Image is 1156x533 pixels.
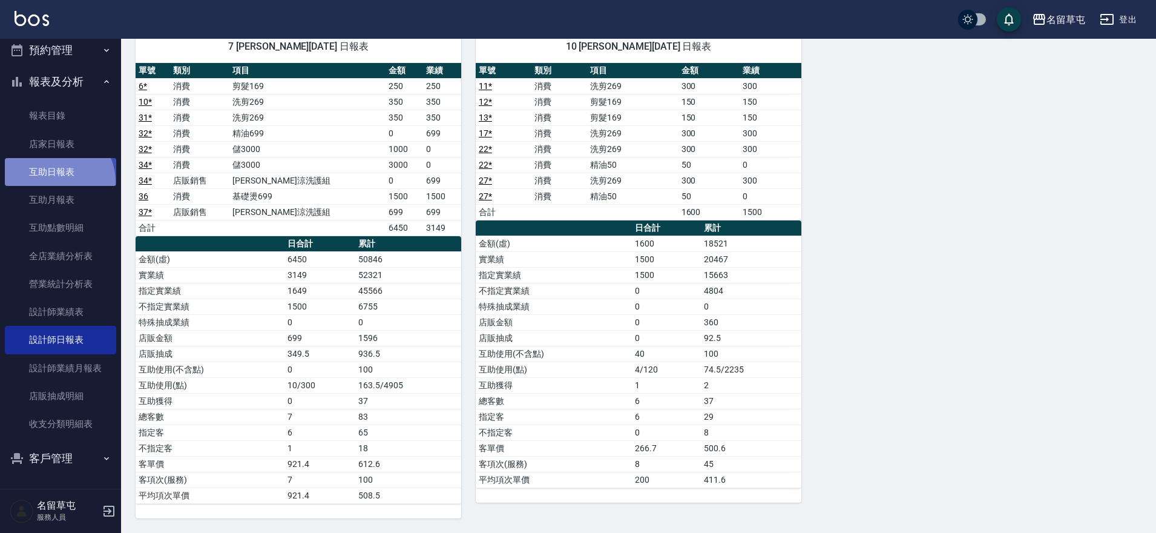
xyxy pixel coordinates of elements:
td: 1600 [632,236,701,251]
td: 0 [632,314,701,330]
td: 508.5 [355,488,461,503]
td: 客項次(服務) [136,472,284,488]
td: 實業績 [136,267,284,283]
td: 1 [632,377,701,393]
td: 消費 [170,157,229,173]
td: 消費 [531,173,587,188]
td: 74.5/2235 [701,362,801,377]
td: 店販銷售 [170,204,229,220]
td: 1600 [678,204,740,220]
th: 日合計 [632,220,701,236]
table: a dense table [476,63,801,220]
td: 250 [386,78,424,94]
table: a dense table [136,63,461,236]
span: 7 [PERSON_NAME][DATE] 日報表 [150,41,447,53]
td: 300 [678,78,740,94]
th: 金額 [386,63,424,79]
td: 100 [701,346,801,362]
td: 合計 [476,204,531,220]
td: 2 [701,377,801,393]
td: 0 [386,125,424,141]
td: 360 [701,314,801,330]
a: 設計師業績月報表 [5,354,116,382]
td: 350 [423,110,461,125]
td: 15663 [701,267,801,283]
td: 7 [284,472,355,488]
td: 剪髮169 [587,110,678,125]
td: 163.5/4905 [355,377,461,393]
a: 互助月報表 [5,186,116,214]
td: 921.4 [284,488,355,503]
a: 互助日報表 [5,158,116,186]
td: 消費 [531,110,587,125]
td: 4804 [701,283,801,299]
button: save [997,7,1021,31]
td: 消費 [531,125,587,141]
td: 店販金額 [476,314,632,330]
td: 500.6 [701,440,801,456]
td: 基礎燙699 [229,188,386,204]
td: 實業績 [476,251,632,267]
td: 剪髮169 [587,94,678,110]
td: 83 [355,409,461,425]
a: 收支分類明細表 [5,410,116,438]
td: 儲3000 [229,157,386,173]
td: 互助獲得 [476,377,632,393]
td: 3000 [386,157,424,173]
td: 0 [284,314,355,330]
td: 8 [632,456,701,472]
div: 名留草屯 [1046,12,1085,27]
td: 40 [632,346,701,362]
td: 0 [386,173,424,188]
td: 不指定客 [136,440,284,456]
td: 6450 [386,220,424,236]
button: 報表及分析 [5,66,116,98]
td: 350 [386,110,424,125]
td: 29 [701,409,801,425]
th: 類別 [170,63,229,79]
td: 3149 [423,220,461,236]
table: a dense table [476,220,801,488]
table: a dense table [136,236,461,504]
td: 300 [678,141,740,157]
td: 6 [632,409,701,425]
td: 10/300 [284,377,355,393]
td: 不指定實業績 [136,299,284,314]
th: 業績 [423,63,461,79]
td: 洗剪269 [229,110,386,125]
td: 互助使用(點) [476,362,632,377]
td: 1500 [386,188,424,204]
th: 日合計 [284,236,355,252]
td: 店販抽成 [136,346,284,362]
td: 300 [740,78,801,94]
td: 店販銷售 [170,173,229,188]
td: 300 [678,173,740,188]
td: 150 [678,110,740,125]
td: 客項次(服務) [476,456,632,472]
td: 0 [284,362,355,377]
button: 名留草屯 [1027,7,1090,32]
td: 350 [423,94,461,110]
a: 店家日報表 [5,130,116,158]
td: 平均項次單價 [136,488,284,503]
th: 累計 [701,220,801,236]
td: 0 [701,299,801,314]
td: 200 [632,472,701,488]
td: 6 [632,393,701,409]
a: 營業統計分析表 [5,270,116,298]
td: 1596 [355,330,461,346]
td: 金額(虛) [476,236,632,251]
td: 1500 [740,204,801,220]
td: 411.6 [701,472,801,488]
td: 1500 [632,251,701,267]
td: 699 [423,204,461,220]
td: 45566 [355,283,461,299]
th: 單號 [136,63,170,79]
td: [PERSON_NAME]涼洗護組 [229,173,386,188]
td: 150 [678,94,740,110]
td: 921.4 [284,456,355,472]
td: 消費 [170,125,229,141]
th: 類別 [531,63,587,79]
td: 50 [678,157,740,173]
td: 6450 [284,251,355,267]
